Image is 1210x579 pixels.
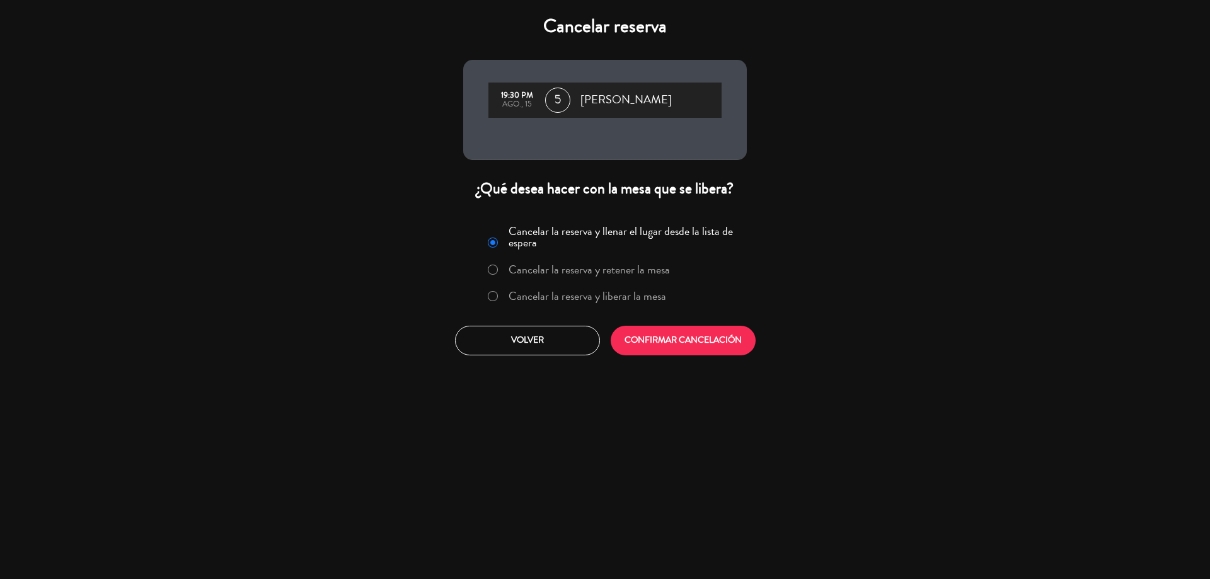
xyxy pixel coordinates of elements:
div: ago., 15 [495,100,539,109]
label: Cancelar la reserva y llenar el lugar desde la lista de espera [509,226,739,248]
div: 19:30 PM [495,91,539,100]
span: 5 [545,88,570,113]
label: Cancelar la reserva y liberar la mesa [509,290,666,302]
label: Cancelar la reserva y retener la mesa [509,264,670,275]
button: Volver [455,326,600,355]
span: [PERSON_NAME] [580,91,672,110]
h4: Cancelar reserva [463,15,747,38]
div: ¿Qué desea hacer con la mesa que se libera? [463,179,747,198]
button: CONFIRMAR CANCELACIÓN [611,326,756,355]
